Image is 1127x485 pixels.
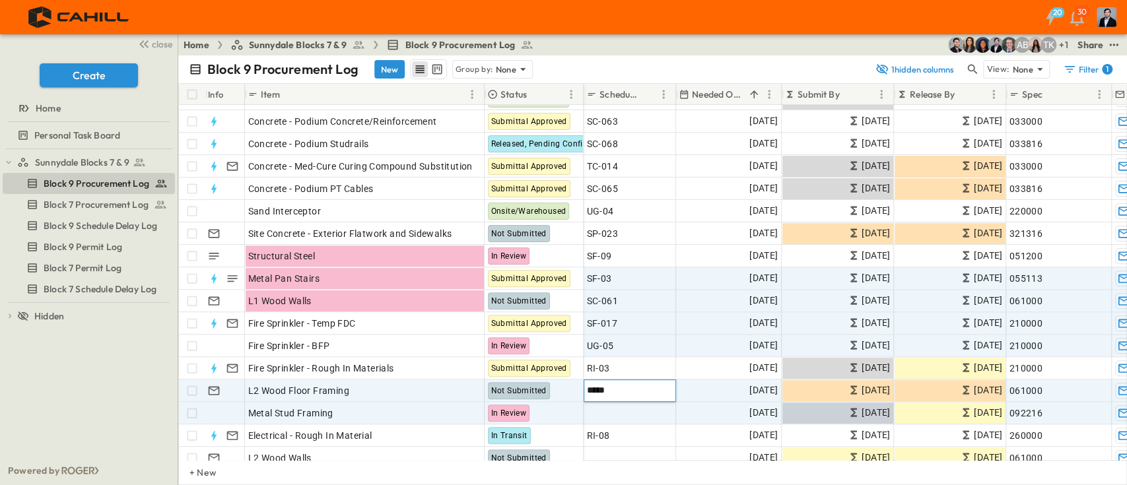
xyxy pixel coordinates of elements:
span: [DATE] [749,113,778,129]
span: Block 9 Permit Log [44,240,122,253]
div: Teddy Khuong (tkhuong@guzmangc.com) [1041,37,1056,53]
span: [DATE] [974,248,1002,263]
span: [DATE] [749,248,778,263]
img: Profile Picture [1097,7,1116,27]
span: SC-063 [587,115,618,128]
span: 061000 [1009,384,1042,397]
button: Sort [957,87,972,102]
div: Andrew Barreto (abarreto@guzmangc.com) [1014,37,1030,53]
span: [DATE] [862,181,890,196]
span: [DATE] [749,428,778,443]
button: Menu [656,86,671,102]
button: Menu [563,86,579,102]
span: Concrete - Podium PT Cables [248,182,374,195]
div: table view [410,59,447,79]
a: Block 9 Permit Log [3,238,172,256]
span: Not Submitted [491,386,547,395]
button: test [1106,37,1122,53]
button: Menu [873,86,889,102]
span: Home [36,102,61,115]
span: Fire Sprinkler - BFP [248,339,330,352]
h6: 20 [1053,7,1063,18]
h6: 1 [1106,64,1109,75]
span: Site Concrete - Exterior Flatwork and Sidewalks [248,227,452,240]
button: close [133,34,175,53]
span: [DATE] [974,338,1002,353]
span: [DATE] [974,158,1002,174]
span: [DATE] [749,383,778,398]
span: Concrete - Podium Concrete/Reinforcement [248,115,437,128]
span: 210000 [1009,362,1042,375]
button: kanban view [428,61,445,77]
span: Block 9 Procurement Log [405,38,515,51]
span: 033000 [1009,160,1042,173]
span: [DATE] [862,136,890,151]
div: Block 7 Procurement Logtest [3,194,175,215]
span: [DATE] [862,315,890,331]
span: [DATE] [749,450,778,465]
p: Status [500,88,527,101]
span: TC-014 [587,160,618,173]
button: Menu [761,86,777,102]
p: Needed Onsite [692,88,744,101]
span: Sunnydale Blocks 7 & 9 [35,156,129,169]
span: Released, Pending Confirm [491,139,594,148]
span: [DATE] [749,181,778,196]
span: Block 7 Schedule Delay Log [44,282,156,296]
span: [DATE] [862,113,890,129]
p: + 1 [1059,38,1072,51]
a: Personal Task Board [3,126,172,145]
span: SC-061 [587,294,618,307]
span: Not Submitted [491,229,547,238]
span: [DATE] [862,248,890,263]
span: [DATE] [749,203,778,218]
span: 033816 [1009,137,1042,150]
span: [DATE] [974,226,1002,241]
span: 092216 [1009,406,1042,420]
span: [DATE] [974,450,1002,465]
span: Structural Steel [248,249,315,263]
button: Sort [1045,87,1060,102]
span: [DATE] [749,271,778,286]
a: Block 9 Procurement Log [3,174,172,193]
span: Concrete - Podium Studrails [248,137,369,150]
span: [DATE] [862,338,890,353]
span: SF-03 [587,272,612,285]
span: [DATE] [749,158,778,174]
span: Sand Interceptor [248,205,321,218]
button: New [374,60,405,79]
span: Submittal Approved [491,117,567,126]
span: [DATE] [749,338,778,353]
a: Block 7 Procurement Log [3,195,172,214]
div: Personal Task Boardtest [3,125,175,146]
span: Not Submitted [491,453,547,463]
span: [DATE] [974,315,1002,331]
button: Menu [1091,86,1107,102]
span: close [152,38,172,51]
span: [DATE] [974,293,1002,308]
p: 30 [1077,7,1087,17]
span: Block 7 Permit Log [44,261,121,275]
p: Item [261,88,280,101]
p: Submit By [798,88,840,101]
a: Block 9 Procurement Log [386,38,533,51]
button: Sort [842,87,857,102]
div: Sunnydale Blocks 7 & 9test [3,152,175,173]
div: Block 9 Permit Logtest [3,236,175,257]
div: Block 7 Schedule Delay Logtest [3,278,175,300]
span: Sunnydale Blocks 7 & 9 [249,38,347,51]
span: 061000 [1009,451,1042,465]
span: UG-04 [587,205,614,218]
span: Electrical - Rough In Material [248,429,372,442]
div: Block 9 Schedule Delay Logtest [3,215,175,236]
span: L2 Wood Floor Framing [248,384,349,397]
span: Submittal Approved [491,364,567,373]
span: 033000 [1009,115,1042,128]
span: Metal Stud Framing [248,406,333,420]
span: [DATE] [862,383,890,398]
div: Block 7 Permit Logtest [3,257,175,278]
img: Olivia Khan (okhan@cahill-sf.com) [974,37,990,53]
span: [DATE] [974,271,1002,286]
p: Spec [1022,88,1042,101]
span: [DATE] [862,450,890,465]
